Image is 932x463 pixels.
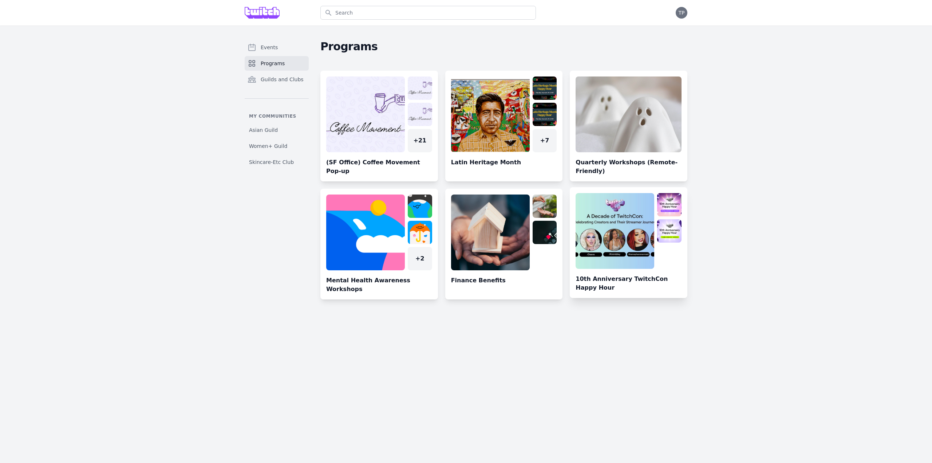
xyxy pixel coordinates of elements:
[245,56,309,71] a: Programs
[261,76,304,83] span: Guilds and Clubs
[261,44,278,51] span: Events
[249,142,287,150] span: Women+ Guild
[676,7,687,19] button: TP
[261,60,285,67] span: Programs
[679,10,685,15] span: TP
[249,126,278,134] span: Asian Guild
[249,158,294,166] span: Skincare-Etc Club
[245,7,280,19] img: Grove
[245,72,309,87] a: Guilds and Clubs
[245,140,309,153] a: Women+ Guild
[245,113,309,119] p: My communities
[245,40,309,169] nav: Sidebar
[245,156,309,169] a: Skincare-Etc Club
[245,123,309,137] a: Asian Guild
[320,40,687,53] h2: Programs
[320,6,536,20] input: Search
[245,40,309,55] a: Events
